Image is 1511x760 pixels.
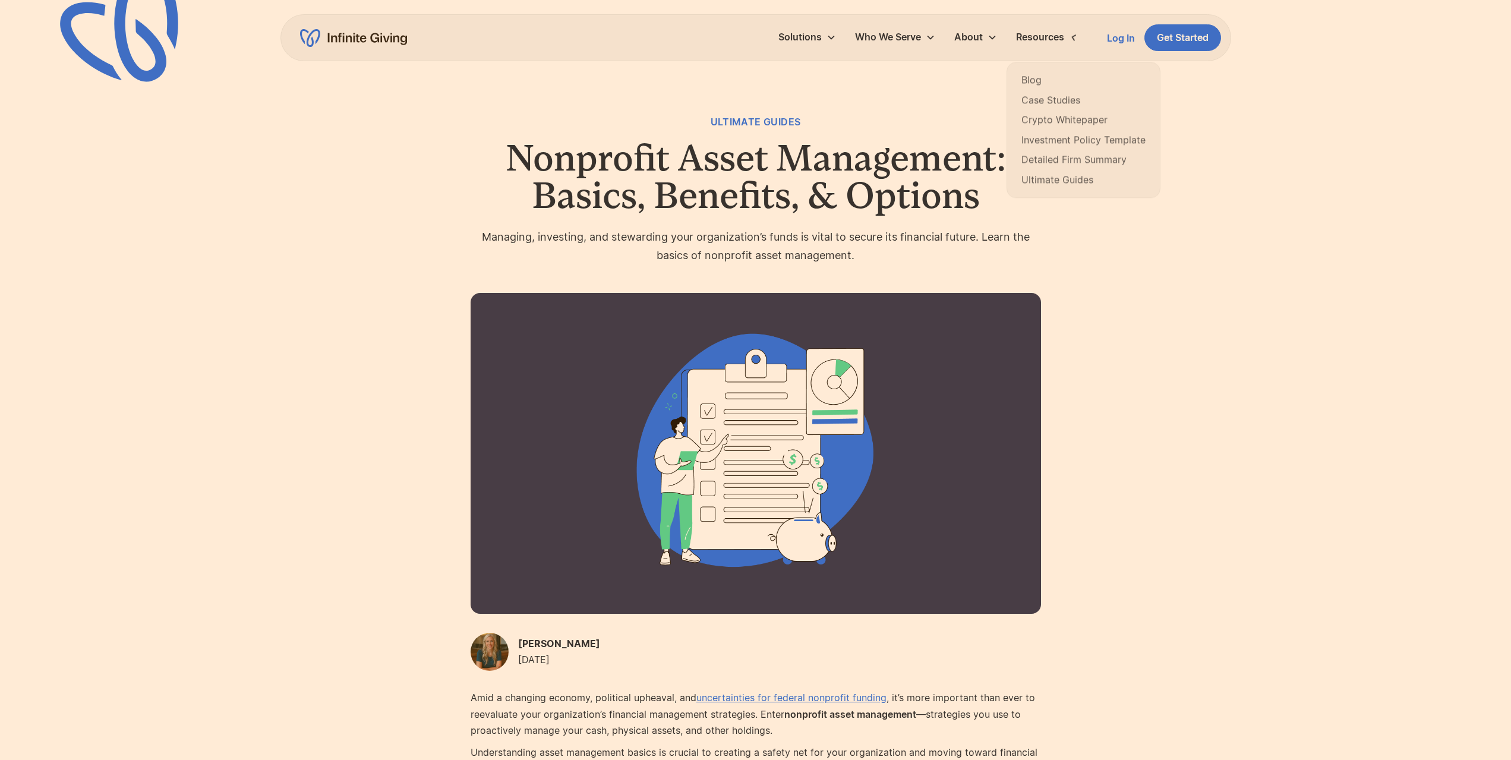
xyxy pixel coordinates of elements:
[1021,72,1146,89] a: Blog
[1021,132,1146,148] a: Investment Policy Template
[784,708,916,720] strong: nonprofit asset management
[945,24,1007,50] div: About
[1007,62,1160,198] nav: Resources
[1007,24,1088,50] div: Resources
[471,140,1041,214] h1: Nonprofit Asset Management: Basics, Benefits, & Options
[954,29,983,45] div: About
[1021,152,1146,168] a: Detailed Firm Summary
[1107,31,1135,45] a: Log In
[518,636,600,652] div: [PERSON_NAME]
[471,633,600,671] a: [PERSON_NAME][DATE]
[855,29,921,45] div: Who We Serve
[1021,92,1146,108] a: Case Studies
[1021,172,1146,188] a: Ultimate Guides
[1144,24,1221,51] a: Get Started
[769,24,846,50] div: Solutions
[1016,29,1064,45] div: Resources
[711,114,801,130] a: Ultimate Guides
[471,228,1041,264] div: Managing, investing, and stewarding your organization’s funds is vital to secure its financial fu...
[846,24,945,50] div: Who We Serve
[1107,33,1135,43] div: Log In
[300,29,407,48] a: home
[471,690,1041,739] p: Amid a changing economy, political upheaval, and , it’s more important than ever to reevaluate yo...
[696,692,887,704] a: uncertainties for federal nonprofit funding
[518,652,600,668] div: [DATE]
[1021,112,1146,128] a: Crypto Whitepaper
[778,29,822,45] div: Solutions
